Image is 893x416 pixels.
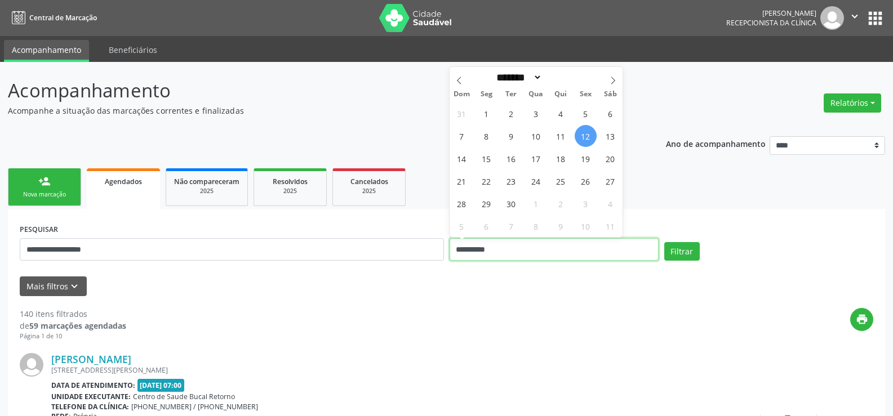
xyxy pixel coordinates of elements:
span: Setembro 30, 2025 [500,193,522,214]
span: Setembro 13, 2025 [599,125,621,147]
i: print [856,313,868,325]
span: Outubro 3, 2025 [575,193,597,214]
span: Setembro 4, 2025 [550,102,572,124]
button: print [850,308,873,331]
a: Acompanhamento [4,40,89,62]
div: 2025 [174,187,239,195]
div: de [20,320,126,332]
div: person_add [38,175,51,187]
span: Setembro 12, 2025 [575,125,597,147]
span: Setembro 27, 2025 [599,170,621,192]
span: Setembro 15, 2025 [476,147,497,169]
span: Setembro 19, 2025 [575,147,597,169]
a: Central de Marcação [8,8,97,27]
button: apps [865,8,885,28]
img: img [820,6,844,30]
span: Agendados [105,177,142,186]
div: [STREET_ADDRESS][PERSON_NAME] [51,365,704,375]
b: Data de atendimento: [51,381,135,390]
i:  [848,10,861,23]
button: Filtrar [664,242,700,261]
span: Qua [523,91,548,98]
img: img [20,353,43,377]
span: [DATE] 07:00 [137,379,185,392]
span: Setembro 10, 2025 [525,125,547,147]
span: Outubro 5, 2025 [451,215,473,237]
span: Dom [450,91,474,98]
span: Sex [573,91,598,98]
span: Recepcionista da clínica [726,18,816,28]
span: Setembro 2, 2025 [500,102,522,124]
button: Relatórios [824,93,881,113]
p: Ano de acompanhamento [666,136,766,150]
span: Outubro 6, 2025 [476,215,497,237]
span: Outubro 10, 2025 [575,215,597,237]
span: Setembro 8, 2025 [476,125,497,147]
span: Outubro 11, 2025 [599,215,621,237]
span: Setembro 1, 2025 [476,102,497,124]
span: Agosto 31, 2025 [451,102,473,124]
span: [PHONE_NUMBER] / [PHONE_NUMBER] [131,402,258,411]
span: Sáb [598,91,623,98]
span: Setembro 11, 2025 [550,125,572,147]
i: keyboard_arrow_down [68,280,81,293]
span: Setembro 28, 2025 [451,193,473,214]
span: Setembro 23, 2025 [500,170,522,192]
span: Setembro 14, 2025 [451,147,473,169]
p: Acompanhamento [8,77,622,105]
span: Cancelados [350,177,388,186]
span: Seg [474,91,499,98]
div: Nova marcação [16,190,73,199]
span: Outubro 1, 2025 [525,193,547,214]
p: Acompanhe a situação das marcações correntes e finalizadas [8,105,622,117]
b: Unidade executante: [51,392,131,401]
span: Setembro 25, 2025 [550,170,572,192]
span: Ter [499,91,523,98]
span: Setembro 9, 2025 [500,125,522,147]
span: Setembro 26, 2025 [575,170,597,192]
span: Setembro 16, 2025 [500,147,522,169]
button:  [844,6,865,30]
select: Month [493,71,543,83]
div: Página 1 de 10 [20,332,126,341]
span: Setembro 18, 2025 [550,147,572,169]
div: 2025 [262,187,318,195]
span: Outubro 7, 2025 [500,215,522,237]
span: Outubro 2, 2025 [550,193,572,214]
span: Qui [548,91,573,98]
span: Central de Marcação [29,13,97,23]
span: Outubro 8, 2025 [525,215,547,237]
span: Outubro 4, 2025 [599,193,621,214]
div: 2025 [341,187,397,195]
label: PESQUISAR [20,221,58,238]
span: Setembro 24, 2025 [525,170,547,192]
span: Outubro 9, 2025 [550,215,572,237]
b: Telefone da clínica: [51,402,129,411]
span: Setembro 22, 2025 [476,170,497,192]
span: Setembro 3, 2025 [525,102,547,124]
div: 140 itens filtrados [20,308,126,320]
span: Setembro 7, 2025 [451,125,473,147]
a: Beneficiários [101,40,165,60]
a: [PERSON_NAME] [51,353,131,365]
span: Setembro 17, 2025 [525,147,547,169]
span: Não compareceram [174,177,239,186]
strong: 59 marcações agendadas [29,320,126,331]
span: Centro de Saude Bucal Retorno [133,392,235,401]
div: [PERSON_NAME] [726,8,816,18]
span: Setembro 21, 2025 [451,170,473,192]
span: Setembro 6, 2025 [599,102,621,124]
input: Year [542,71,579,83]
span: Resolvidos [273,177,308,186]
button: Mais filtroskeyboard_arrow_down [20,276,87,296]
span: Setembro 5, 2025 [575,102,597,124]
span: Setembro 29, 2025 [476,193,497,214]
span: Setembro 20, 2025 [599,147,621,169]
